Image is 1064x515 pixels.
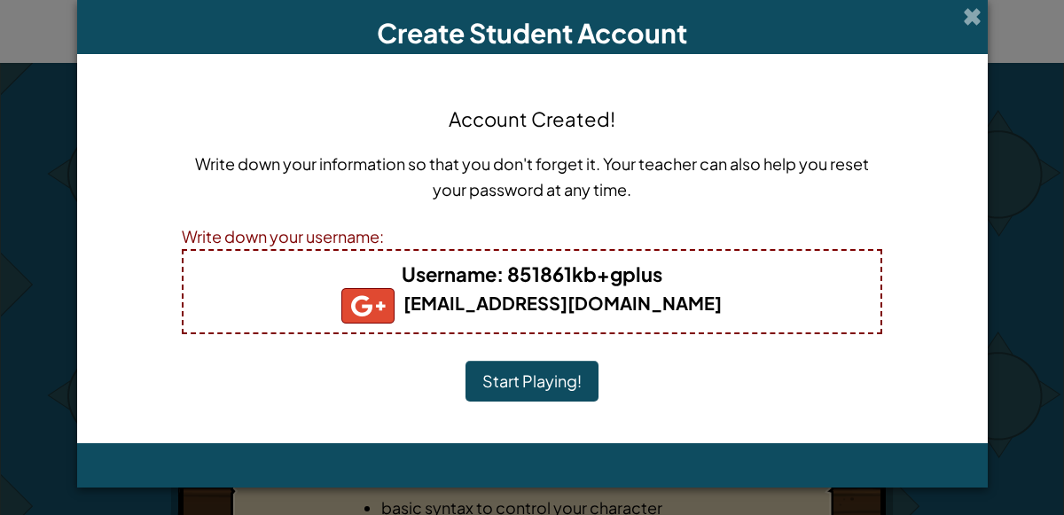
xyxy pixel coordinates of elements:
span: Username [402,261,497,286]
h4: Account Created! [449,105,615,133]
b: : 851861kb+gplus [402,261,662,286]
span: Create Student Account [377,16,687,50]
img: gplus_small.png [341,288,395,324]
div: Write down your username: [182,223,882,249]
b: [EMAIL_ADDRESS][DOMAIN_NAME] [341,292,722,314]
button: Start Playing! [465,361,598,402]
p: Write down your information so that you don't forget it. Your teacher can also help you reset you... [182,151,882,202]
